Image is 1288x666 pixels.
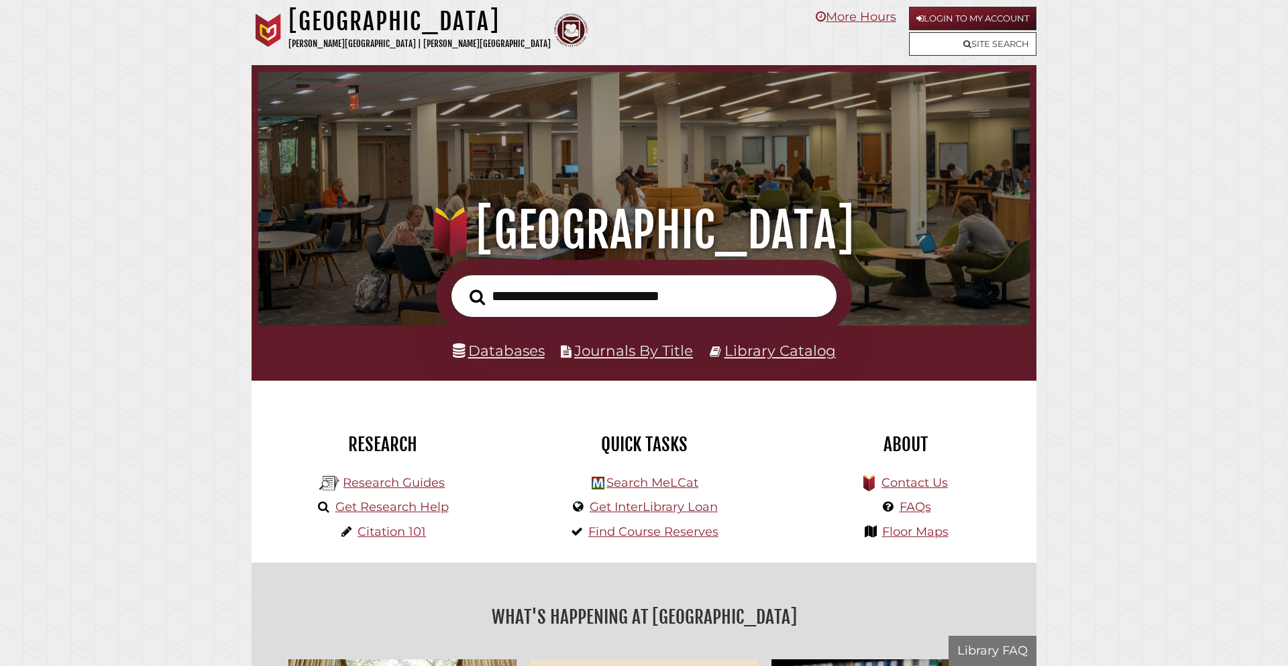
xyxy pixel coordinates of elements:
a: Get InterLibrary Loan [590,499,718,514]
a: Search MeLCat [606,475,698,490]
h1: [GEOGRAPHIC_DATA] [278,201,1010,260]
button: Search [463,285,492,310]
img: Hekman Library Logo [592,477,604,489]
a: Site Search [909,32,1036,56]
img: Calvin Theological Seminary [554,13,588,47]
a: Citation 101 [358,524,426,539]
a: Get Research Help [335,499,449,514]
a: FAQs [900,499,931,514]
a: Databases [453,342,545,359]
i: Search [470,289,485,305]
a: Login to My Account [909,7,1036,30]
h2: Quick Tasks [523,433,765,456]
a: Floor Maps [882,524,949,539]
img: Calvin University [252,13,285,47]
h2: Research [262,433,503,456]
img: Hekman Library Logo [319,473,339,493]
h1: [GEOGRAPHIC_DATA] [288,7,551,36]
a: Journals By Title [574,342,693,359]
p: [PERSON_NAME][GEOGRAPHIC_DATA] | [PERSON_NAME][GEOGRAPHIC_DATA] [288,36,551,52]
a: Contact Us [881,475,948,490]
h2: What's Happening at [GEOGRAPHIC_DATA] [262,602,1026,632]
h2: About [785,433,1026,456]
a: Library Catalog [724,342,836,359]
a: More Hours [816,9,896,24]
a: Research Guides [343,475,445,490]
a: Find Course Reserves [588,524,718,539]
